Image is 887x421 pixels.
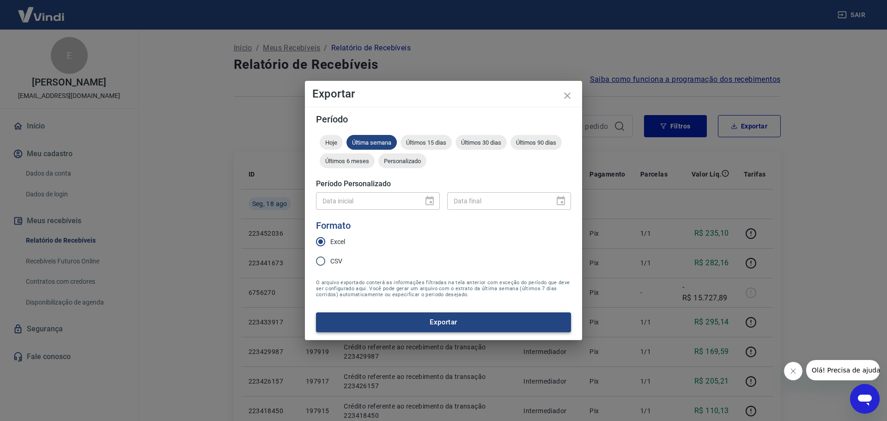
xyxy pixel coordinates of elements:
[346,139,397,146] span: Última semana
[312,88,575,99] h4: Exportar
[806,360,880,380] iframe: Mensagem da empresa
[316,115,571,124] h5: Período
[556,85,578,107] button: close
[510,135,562,150] div: Últimos 90 dias
[510,139,562,146] span: Últimos 90 dias
[850,384,880,414] iframe: Botão para abrir a janela de mensagens
[6,6,78,14] span: Olá! Precisa de ajuda?
[320,158,375,165] span: Últimos 6 meses
[784,362,802,380] iframe: Fechar mensagem
[346,135,397,150] div: Última semana
[456,139,507,146] span: Últimos 30 dias
[401,135,452,150] div: Últimos 15 dias
[447,192,548,209] input: DD/MM/YYYY
[330,237,345,247] span: Excel
[456,135,507,150] div: Últimos 30 dias
[320,135,343,150] div: Hoje
[330,256,342,266] span: CSV
[316,192,417,209] input: DD/MM/YYYY
[320,153,375,168] div: Últimos 6 meses
[378,158,426,165] span: Personalizado
[316,280,571,298] span: O arquivo exportado conterá as informações filtradas na tela anterior com exceção do período que ...
[316,219,351,232] legend: Formato
[378,153,426,168] div: Personalizado
[320,139,343,146] span: Hoje
[316,312,571,332] button: Exportar
[401,139,452,146] span: Últimos 15 dias
[316,179,571,189] h5: Período Personalizado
